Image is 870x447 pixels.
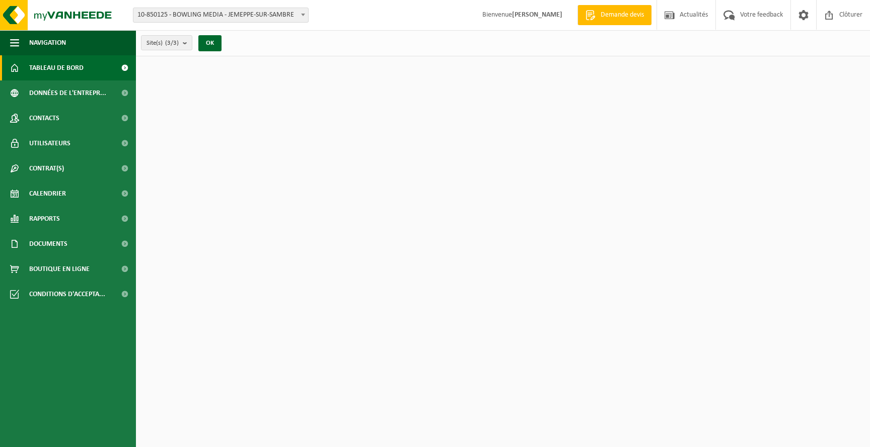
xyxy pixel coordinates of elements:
span: Documents [29,231,67,256]
span: Site(s) [147,36,179,51]
span: 10-850125 - BOWLING MEDIA - JEMEPPE-SUR-SAMBRE [133,8,309,23]
span: Conditions d'accepta... [29,282,105,307]
span: Demande devis [598,10,646,20]
span: Contacts [29,106,59,131]
span: Rapports [29,206,60,231]
span: 10-850125 - BOWLING MEDIA - JEMEPPE-SUR-SAMBRE [133,8,308,22]
span: Données de l'entrepr... [29,80,106,106]
span: Contrat(s) [29,156,64,181]
span: Tableau de bord [29,55,84,80]
strong: [PERSON_NAME] [512,11,562,19]
a: Demande devis [577,5,651,25]
span: Navigation [29,30,66,55]
span: Boutique en ligne [29,256,90,282]
span: Utilisateurs [29,131,70,156]
button: OK [198,35,222,51]
button: Site(s)(3/3) [141,35,192,50]
count: (3/3) [165,40,179,46]
span: Calendrier [29,181,66,206]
